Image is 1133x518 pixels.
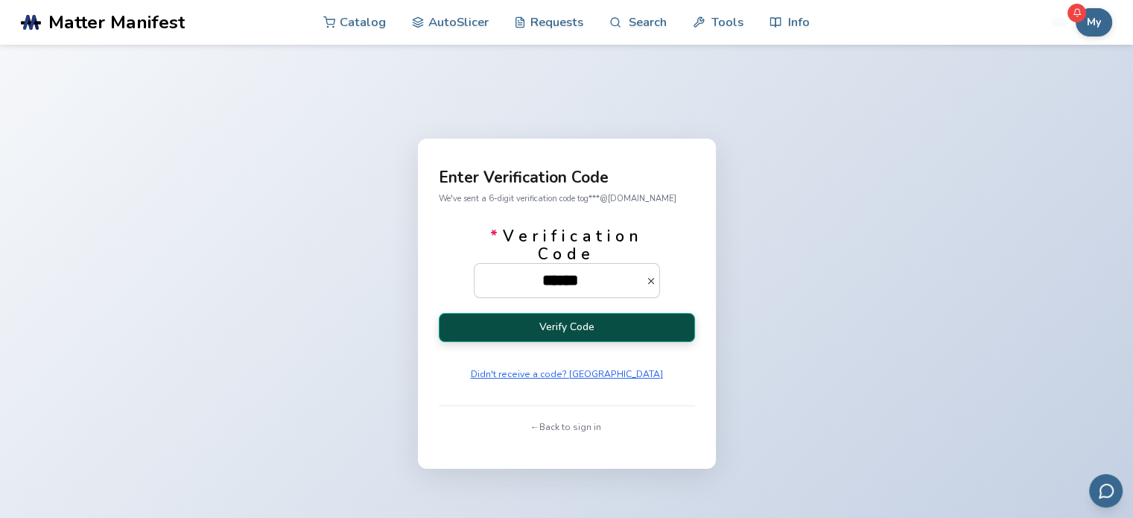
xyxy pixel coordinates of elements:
[466,364,668,385] button: Didn't receive a code? [GEOGRAPHIC_DATA]
[439,191,695,206] p: We've sent a 6-digit verification code to g***@[DOMAIN_NAME]
[48,12,185,33] span: Matter Manifest
[439,313,695,342] button: Verify Code
[646,276,660,286] button: *Verification Code
[527,417,606,438] button: ← Back to sign in
[475,264,646,297] input: *Verification Code
[439,170,695,186] p: Enter Verification Code
[1089,474,1123,508] button: Send feedback via email
[1076,8,1112,37] button: My
[474,227,660,297] label: Verification Code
